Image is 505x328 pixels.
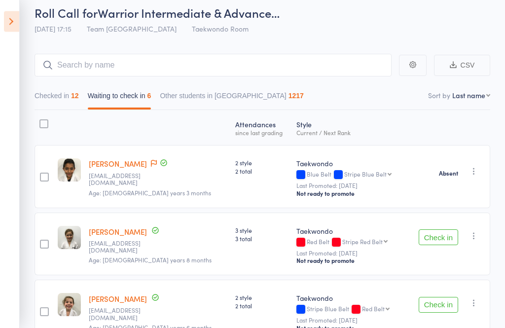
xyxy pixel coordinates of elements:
span: Roll Call for [35,5,98,21]
span: 2 total [235,302,289,310]
div: 12 [71,92,79,100]
a: [PERSON_NAME] [89,159,147,169]
img: image1723703837.png [58,159,81,182]
span: 2 style [235,159,289,167]
small: maheraskate@gmail.com [89,307,153,322]
div: Atten­dances [231,115,292,141]
span: Warrior Intermediate & Advance… [98,5,280,21]
div: Taekwondo [296,226,402,236]
span: Age: [DEMOGRAPHIC_DATA] years 3 months [89,189,211,197]
div: Not ready to promote [296,190,402,198]
button: Check in [419,230,458,246]
button: Other students in [GEOGRAPHIC_DATA]1217 [160,87,303,110]
div: Taekwondo [296,159,402,169]
label: Sort by [428,91,450,101]
span: Team [GEOGRAPHIC_DATA] [87,24,177,34]
button: Checked in12 [35,87,79,110]
div: Red Belt [296,239,402,247]
div: Style [292,115,406,141]
div: Taekwondo [296,293,402,303]
div: Blue Belt [296,171,402,180]
span: Taekwondo Room [192,24,249,34]
span: 2 total [235,167,289,176]
img: image1680765513.png [58,226,81,250]
div: Stripe Blue Belt [296,306,402,314]
div: 6 [147,92,151,100]
a: [PERSON_NAME] [89,227,147,237]
span: [DATE] 17:15 [35,24,72,34]
button: Check in [419,297,458,313]
small: Last Promoted: [DATE] [296,250,402,257]
div: 1217 [289,92,304,100]
small: 0730ac@gmail.com [89,173,153,187]
div: Not ready to promote [296,257,402,265]
small: Last Promoted: [DATE] [296,182,402,189]
a: [PERSON_NAME] [89,294,147,304]
div: Current / Next Rank [296,130,402,136]
div: Last name [452,91,485,101]
input: Search by name [35,54,392,77]
div: since last grading [235,130,289,136]
div: Red Belt [362,306,385,312]
span: 3 total [235,235,289,243]
button: Waiting to check in6 [88,87,151,110]
small: Last Promoted: [DATE] [296,317,402,324]
span: 3 style [235,226,289,235]
div: Stripe Blue Belt [344,171,387,178]
button: CSV [434,55,490,76]
small: tarnyakosnar@hotmail.com [89,240,153,255]
strong: Absent [439,170,458,178]
span: Age: [DEMOGRAPHIC_DATA] years 8 months [89,256,212,264]
img: image1644382704.png [58,293,81,317]
span: 2 style [235,293,289,302]
div: Stripe Red Belt [342,239,383,245]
